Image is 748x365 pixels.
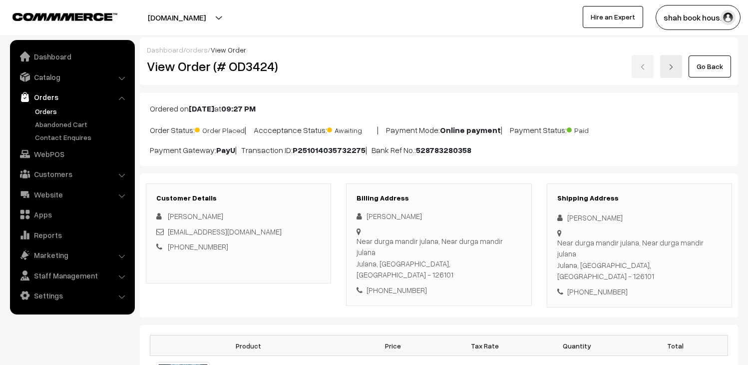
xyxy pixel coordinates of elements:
th: Total [623,335,728,356]
th: Quantity [531,335,623,356]
h2: View Order (# OD3424) [147,58,332,74]
p: Payment Gateway: | Transaction ID: | Bank Ref No.: [150,144,728,156]
div: [PERSON_NAME] [357,210,521,222]
a: Contact Enquires [32,132,131,142]
h3: Billing Address [357,194,521,202]
span: Paid [567,122,617,135]
button: [DOMAIN_NAME] [113,5,241,30]
a: Orders [12,88,131,106]
a: Reports [12,226,131,244]
span: View Order [211,45,246,54]
img: right-arrow.png [668,64,674,70]
div: [PERSON_NAME] [557,212,722,223]
span: Order Placed [195,122,245,135]
a: orders [186,45,208,54]
a: Website [12,185,131,203]
b: PayU [216,145,235,155]
img: user [721,10,736,25]
a: WebPOS [12,145,131,163]
a: COMMMERCE [12,10,100,22]
div: Near durga mandir julana, Near durga mandir julana Julana, [GEOGRAPHIC_DATA], [GEOGRAPHIC_DATA] -... [557,237,722,282]
a: [PHONE_NUMBER] [168,242,228,251]
a: Staff Management [12,266,131,284]
div: Near durga mandir julana, Near durga mandir julana Julana, [GEOGRAPHIC_DATA], [GEOGRAPHIC_DATA] -... [357,235,521,280]
span: [PERSON_NAME] [168,211,223,220]
b: P251014035732275 [293,145,366,155]
img: COMMMERCE [12,13,117,20]
span: Awaiting [327,122,377,135]
b: Online payment [440,125,501,135]
button: shah book hous… [656,5,741,30]
a: Customers [12,165,131,183]
th: Price [347,335,439,356]
a: Marketing [12,246,131,264]
div: / / [147,44,731,55]
th: Product [150,335,347,356]
b: [DATE] [189,103,214,113]
a: Dashboard [147,45,183,54]
div: [PHONE_NUMBER] [357,284,521,296]
a: Apps [12,205,131,223]
a: Orders [32,106,131,116]
a: Settings [12,286,131,304]
h3: Shipping Address [557,194,722,202]
a: Go Back [689,55,731,77]
th: Tax Rate [439,335,531,356]
div: [PHONE_NUMBER] [557,286,722,297]
p: Ordered on at [150,102,728,114]
a: Catalog [12,68,131,86]
b: 09:27 PM [221,103,256,113]
p: Order Status: | Accceptance Status: | Payment Mode: | Payment Status: [150,122,728,136]
a: Hire an Expert [583,6,643,28]
a: [EMAIL_ADDRESS][DOMAIN_NAME] [168,227,282,236]
a: Dashboard [12,47,131,65]
h3: Customer Details [156,194,321,202]
b: 528783280358 [416,145,471,155]
a: Abandoned Cart [32,119,131,129]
